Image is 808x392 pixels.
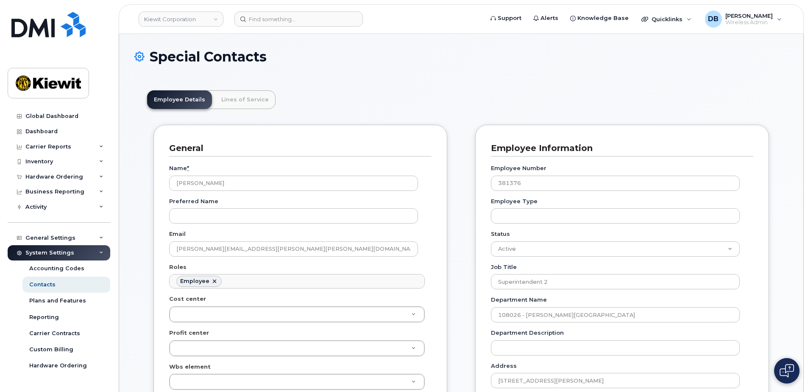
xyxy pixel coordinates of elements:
[169,363,211,371] label: Wbs element
[147,90,212,109] a: Employee Details
[491,230,510,238] label: Status
[180,278,209,285] div: Employee
[215,90,276,109] a: Lines of Service
[491,143,747,154] h3: Employee Information
[169,230,186,238] label: Email
[134,49,788,64] h1: Special Contacts
[169,263,187,271] label: Roles
[491,329,564,337] label: Department Description
[187,165,189,171] abbr: required
[491,164,546,172] label: Employee Number
[780,364,794,378] img: Open chat
[169,329,209,337] label: Profit center
[169,197,218,205] label: Preferred Name
[169,164,189,172] label: Name
[491,263,517,271] label: Job Title
[169,295,206,303] label: Cost center
[491,362,517,370] label: Address
[491,197,538,205] label: Employee Type
[491,296,547,304] label: Department Name
[169,143,425,154] h3: General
